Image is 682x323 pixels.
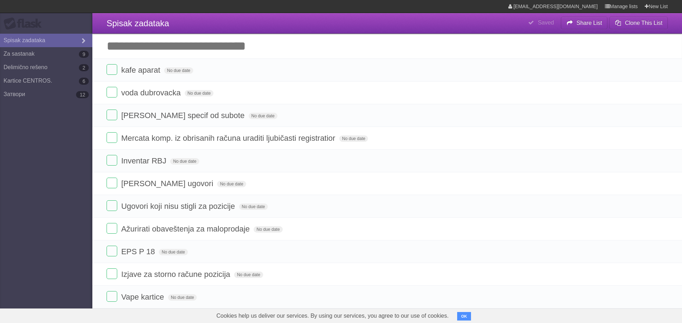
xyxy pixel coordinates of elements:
[168,294,197,301] span: No due date
[107,18,169,28] span: Spisak zadataka
[239,204,268,210] span: No due date
[121,202,237,211] span: Ugovori koji nisu stigli za pozicije
[121,270,232,279] span: Izjave za storno račune pozicija
[538,20,554,26] b: Saved
[107,110,117,120] label: Done
[457,312,471,321] button: OK
[121,156,168,165] span: Inventar RBJ
[164,67,193,74] span: No due date
[170,158,199,165] span: No due date
[79,78,89,85] b: 6
[217,181,246,187] span: No due date
[121,111,246,120] span: [PERSON_NAME] specif od subote
[185,90,213,96] span: No due date
[121,293,166,301] span: Vape kartice
[107,87,117,98] label: Done
[121,247,157,256] span: EPS P 18
[121,66,162,74] span: kafe aparat
[107,223,117,234] label: Done
[4,17,46,30] div: Flask
[249,113,277,119] span: No due date
[107,64,117,75] label: Done
[107,132,117,143] label: Done
[625,20,662,26] b: Clone This List
[234,272,263,278] span: No due date
[107,200,117,211] label: Done
[79,64,89,71] b: 2
[121,88,183,97] span: voda dubrovacka
[577,20,602,26] b: Share List
[79,51,89,58] b: 9
[107,246,117,256] label: Done
[609,17,668,29] button: Clone This List
[209,309,456,323] span: Cookies help us deliver our services. By using our services, you agree to our use of cookies.
[561,17,608,29] button: Share List
[339,135,368,142] span: No due date
[107,291,117,302] label: Done
[121,134,337,143] span: Mercata komp. iz obrisanih računa uraditi ljubičasti registratior
[159,249,188,255] span: No due date
[107,155,117,166] label: Done
[121,179,215,188] span: [PERSON_NAME] ugovori
[76,91,89,98] b: 12
[107,178,117,188] label: Done
[107,268,117,279] label: Done
[254,226,282,233] span: No due date
[121,224,251,233] span: Ažurirati obaveštenja za maloprodaje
